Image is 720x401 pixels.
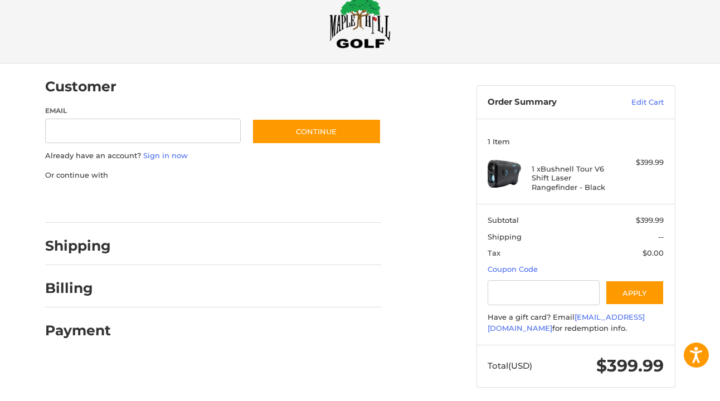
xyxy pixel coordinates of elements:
[488,312,664,334] div: Have a gift card? Email for redemption info.
[620,157,664,168] div: $399.99
[45,78,116,95] h2: Customer
[636,216,664,224] span: $399.99
[488,97,607,108] h3: Order Summary
[643,248,664,257] span: $0.00
[136,192,220,212] iframe: PayPal-paylater
[532,164,617,192] h4: 1 x Bushnell Tour V6 Shift Laser Rangefinder - Black
[230,192,314,212] iframe: PayPal-venmo
[488,232,522,241] span: Shipping
[488,360,532,371] span: Total (USD)
[488,312,645,332] a: [EMAIL_ADDRESS][DOMAIN_NAME]
[488,265,538,273] a: Coupon Code
[41,192,125,212] iframe: PayPal-paypal
[488,216,519,224] span: Subtotal
[605,280,664,305] button: Apply
[488,280,600,305] input: Gift Certificate or Coupon Code
[488,248,500,257] span: Tax
[45,280,110,297] h2: Billing
[45,322,111,339] h2: Payment
[143,151,188,160] a: Sign in now
[252,119,381,144] button: Continue
[658,232,664,241] span: --
[607,97,664,108] a: Edit Cart
[45,237,111,255] h2: Shipping
[596,355,664,376] span: $399.99
[45,106,241,116] label: Email
[45,150,381,162] p: Already have an account?
[488,137,664,146] h3: 1 Item
[45,170,381,181] p: Or continue with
